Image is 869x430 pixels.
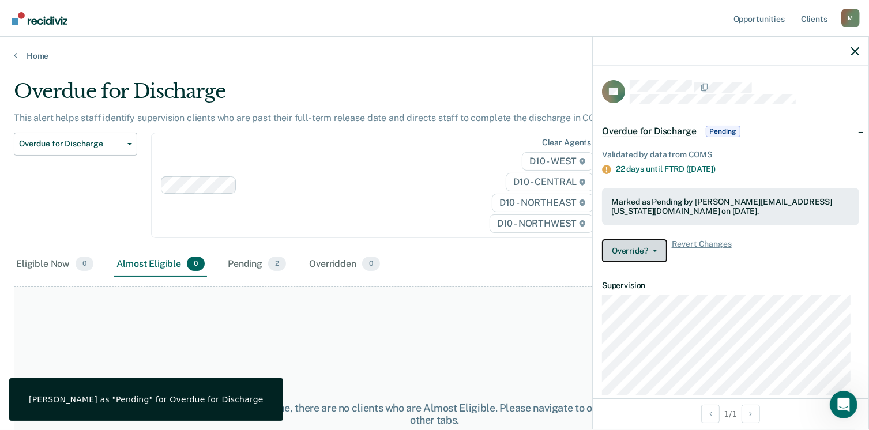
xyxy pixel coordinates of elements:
div: Almost Eligible [114,252,207,277]
img: Recidiviz [12,12,67,25]
a: Home [14,51,855,61]
div: Validated by data from COMS [602,150,859,160]
div: 1 / 1 [593,398,868,429]
div: Pending [225,252,288,277]
span: 0 [187,257,205,271]
span: D10 - CENTRAL [506,173,593,191]
div: Overdue for Discharge [14,80,665,112]
span: 0 [362,257,380,271]
div: [PERSON_NAME] as "Pending" for Overdue for Discharge [29,394,264,405]
div: Marked as Pending by [PERSON_NAME][EMAIL_ADDRESS][US_STATE][DOMAIN_NAME] on [DATE]. [611,197,850,217]
div: Eligible Now [14,252,96,277]
button: Profile dropdown button [841,9,860,27]
div: Overridden [307,252,382,277]
button: Previous Opportunity [701,405,720,423]
span: 2 [268,257,286,271]
span: Revert Changes [672,239,732,262]
div: M [841,9,860,27]
p: This alert helps staff identify supervision clients who are past their full-term release date and... [14,112,612,123]
button: Next Opportunity [742,405,760,423]
dt: Supervision [602,281,859,291]
span: 0 [76,257,93,271]
button: Override? [602,239,667,262]
span: D10 - NORTHEAST [492,194,593,212]
span: D10 - NORTHWEST [490,214,593,233]
iframe: Intercom live chat [830,391,857,418]
div: Overdue for DischargePending [593,113,868,150]
span: Overdue for Discharge [19,139,123,149]
div: At this time, there are no clients who are Almost Eligible. Please navigate to one of the other t... [224,402,645,427]
span: Pending [706,126,740,137]
span: D10 - WEST [522,152,593,171]
div: Clear agents [542,138,591,148]
div: 22 days until FTRD ([DATE]) [616,164,859,174]
span: Overdue for Discharge [602,126,697,137]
